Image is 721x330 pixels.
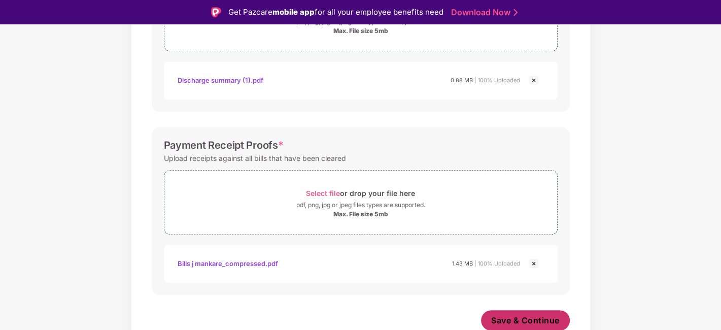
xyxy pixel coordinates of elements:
span: Select file [306,189,340,197]
span: | 100% Uploaded [474,77,520,84]
div: Get Pazcare for all your employee benefits need [228,6,443,18]
div: or drop your file here [306,186,415,200]
img: svg+xml;base64,PHN2ZyBpZD0iQ3Jvc3MtMjR4MjQiIHhtbG5zPSJodHRwOi8vd3d3LnczLm9yZy8yMDAwL3N2ZyIgd2lkdG... [528,257,540,270]
span: Save & Continue [491,315,560,326]
span: 0.88 MB [451,77,473,84]
div: Max. File size 5mb [333,27,388,35]
a: Download Now [451,7,514,18]
div: Upload receipts against all bills that have been cleared [164,151,346,165]
div: pdf, png, jpg or jpeg files types are supported. [296,200,425,210]
span: Select fileor drop your file herepdf, png, jpg or jpeg files types are supported.Max. File size 5mb [164,178,557,226]
div: Max. File size 5mb [333,210,388,218]
img: Stroke [513,7,518,18]
img: Logo [211,7,221,17]
div: Payment Receipt Proofs [164,139,284,151]
strong: mobile app [272,7,315,17]
img: svg+xml;base64,PHN2ZyBpZD0iQ3Jvc3MtMjR4MjQiIHhtbG5zPSJodHRwOi8vd3d3LnczLm9yZy8yMDAwL3N2ZyIgd2lkdG... [528,74,540,86]
div: Bills j mankare_compressed.pdf [178,255,278,272]
span: 1.43 MB [452,260,473,267]
span: | 100% Uploaded [474,260,520,267]
div: Discharge summary (1).pdf [178,72,263,89]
